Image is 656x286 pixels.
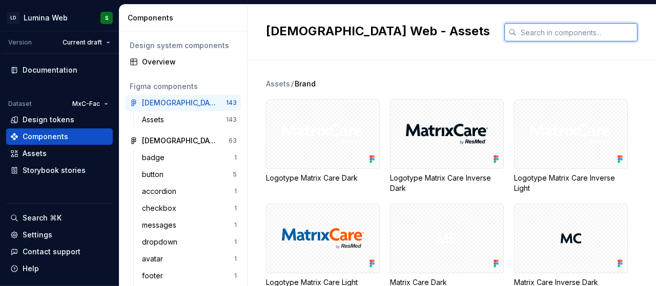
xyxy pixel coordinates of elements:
div: messages [142,220,180,230]
div: Dataset [8,100,32,108]
span: Brand [295,79,316,89]
div: accordion [142,186,180,196]
button: LDLumina WebS [2,7,117,29]
div: Contact support [23,247,80,257]
a: footer1 [138,268,241,284]
a: Settings [6,227,113,243]
div: 143 [226,99,237,107]
div: dropdown [142,237,181,247]
a: avatar1 [138,251,241,267]
input: Search in components... [517,23,638,41]
div: Logotype Matrix Care Inverse Dark [390,99,504,193]
div: 63 [229,137,237,145]
button: Contact support [6,244,113,260]
div: checkbox [142,203,180,213]
a: [DEMOGRAPHIC_DATA] Web - Assets143 [126,95,241,111]
div: Components [128,13,243,23]
div: Logotype Matrix Care Inverse Light [514,173,628,193]
div: Components [23,131,68,142]
div: button [142,169,168,180]
div: [DEMOGRAPHIC_DATA] Web - Assets [142,98,218,108]
div: Overview [142,57,237,67]
a: [DEMOGRAPHIC_DATA] Web - Core Components63 [126,133,241,149]
div: 143 [226,116,237,124]
a: badge1 [138,149,241,166]
a: dropdown1 [138,234,241,250]
a: Assets143 [138,112,241,128]
span: MxC-Fac [72,100,100,108]
div: 1 [234,204,237,212]
div: 1 [234,255,237,263]
a: Storybook stories [6,162,113,179]
a: Documentation [6,62,113,78]
a: button5 [138,166,241,183]
div: Assets [266,79,290,89]
div: Lumina Web [24,13,68,23]
div: Logotype Matrix Care Inverse Dark [390,173,504,193]
div: LD [7,12,19,24]
button: MxC-Fac [68,97,113,111]
div: Logotype Matrix Care Dark [266,99,380,193]
a: Overview [126,54,241,70]
button: Help [6,260,113,277]
h2: [DEMOGRAPHIC_DATA] Web - Assets [266,23,492,39]
button: Current draft [58,35,115,50]
div: 1 [234,238,237,246]
a: Design tokens [6,112,113,128]
div: Design system components [130,40,237,51]
div: Assets [23,148,47,159]
a: Assets [6,145,113,162]
a: messages1 [138,217,241,233]
span: Current draft [63,38,102,47]
div: [DEMOGRAPHIC_DATA] Web - Core Components [142,136,218,146]
div: badge [142,152,169,163]
div: Assets [142,115,168,125]
div: Help [23,263,39,274]
div: Search ⌘K [23,213,61,223]
div: Version [8,38,32,47]
div: Logotype Matrix Care Inverse Light [514,99,628,193]
div: 1 [234,221,237,229]
div: Storybook stories [23,165,86,175]
span: / [291,79,294,89]
div: 1 [234,153,237,162]
a: Components [6,128,113,145]
div: Logotype Matrix Care Dark [266,173,380,183]
div: footer [142,271,167,281]
div: Figma components [130,81,237,92]
a: accordion1 [138,183,241,200]
div: avatar [142,254,167,264]
div: Documentation [23,65,77,75]
a: checkbox1 [138,200,241,216]
div: 1 [234,187,237,195]
div: 1 [234,272,237,280]
div: Settings [23,230,52,240]
button: Search ⌘K [6,210,113,226]
div: Design tokens [23,115,74,125]
div: 5 [233,170,237,179]
div: S [105,14,109,22]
